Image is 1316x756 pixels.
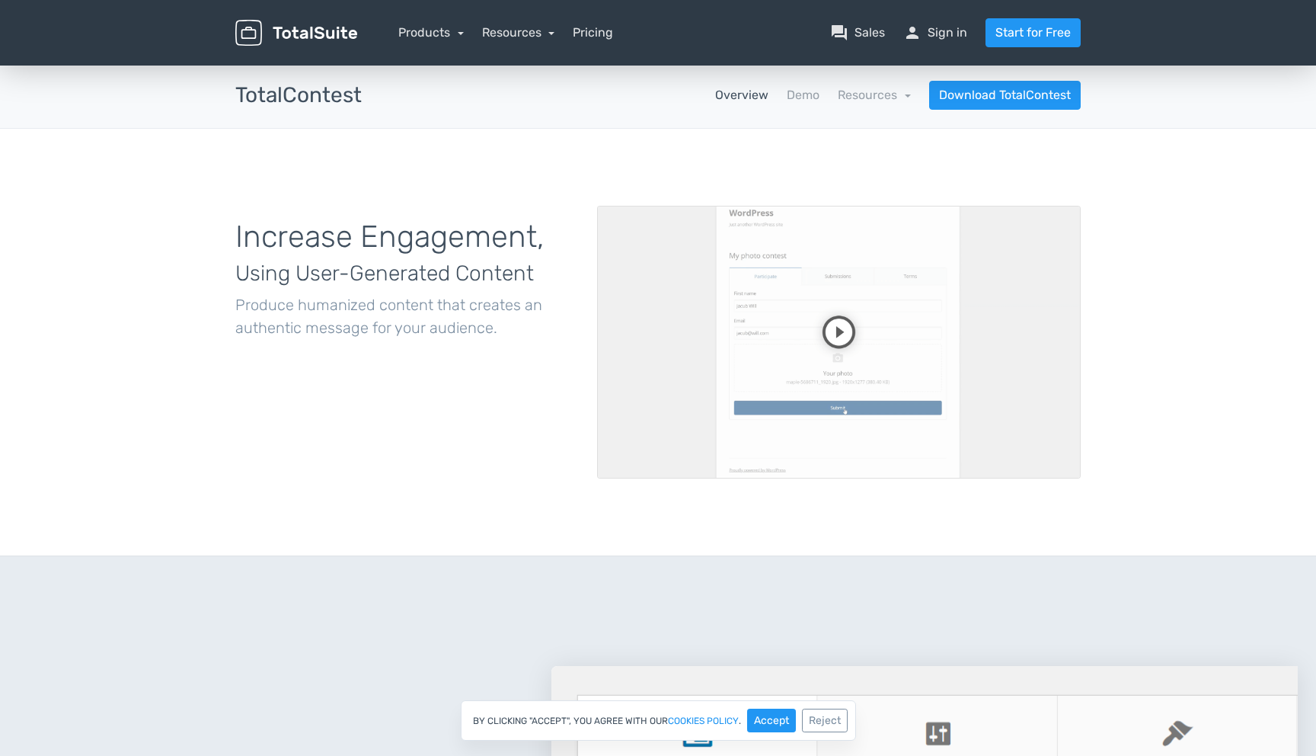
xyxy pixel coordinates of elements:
[838,88,911,102] a: Resources
[715,86,768,104] a: Overview
[398,25,464,40] a: Products
[787,86,819,104] a: Demo
[929,81,1081,110] a: Download TotalContest
[235,261,534,286] span: Using User-Generated Content
[235,293,574,339] p: Produce humanized content that creates an authentic message for your audience.
[903,24,967,42] a: personSign in
[235,20,357,46] img: TotalSuite for WordPress
[573,24,613,42] a: Pricing
[235,84,362,107] h3: TotalContest
[747,709,796,732] button: Accept
[668,716,739,726] a: cookies policy
[830,24,848,42] span: question_answer
[830,24,885,42] a: question_answerSales
[802,709,848,732] button: Reject
[461,700,856,741] div: By clicking "Accept", you agree with our .
[985,18,1081,47] a: Start for Free
[903,24,922,42] span: person
[482,25,555,40] a: Resources
[235,220,574,287] h1: Increase Engagement,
